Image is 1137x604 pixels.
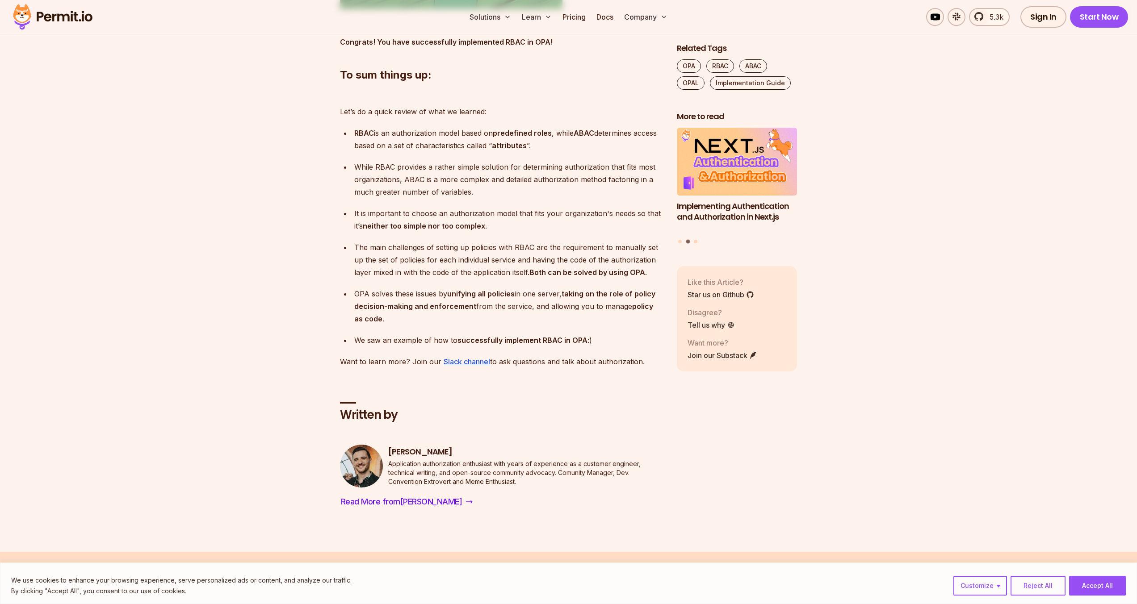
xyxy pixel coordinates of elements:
strong: RBAC [354,129,374,137]
button: Learn [518,8,555,26]
h3: Implementing Authentication and Authorization in Next.js [677,200,797,223]
h2: More to read [677,111,797,122]
li: 2 of 3 [677,128,797,234]
p: is an authorization model based on , while determines access based on a set of characteristics ca... [354,127,663,152]
a: Slack channel [444,357,490,366]
a: Docs [593,8,617,26]
strong: neither too simple nor too complex [363,221,485,230]
a: Join our Substack [688,350,757,360]
h2: Related Tags [677,43,797,54]
strong: Congrats! You have successfully implemented RBAC in OPA! [340,37,553,46]
a: Implementing Authentication and Authorization in Next.jsImplementing Authentication and Authoriza... [677,128,797,234]
button: Reject All [1011,576,1066,596]
a: Star us on Github [688,289,754,300]
div: Posts [677,128,797,245]
p: By clicking "Accept All", you consent to our use of cookies. [11,586,352,596]
button: Go to slide 1 [678,239,682,243]
button: Go to slide 3 [694,239,697,243]
img: Permit logo [9,2,96,32]
p: We use cookies to enhance your browsing experience, serve personalized ads or content, and analyz... [11,575,352,586]
p: While RBAC provides a rather simple solution for determining authorization that fits most organiz... [354,161,663,198]
img: Daniel Bass [340,445,383,487]
button: Solutions [466,8,515,26]
p: The main challenges of setting up policies with RBAC are the requirement to manually set up the s... [354,241,663,279]
p: It is important to choose an authorization model that fits your organization's needs so that it’s . [354,207,663,232]
button: Company [621,8,671,26]
h2: To sum things up: [340,32,663,82]
a: Implementation Guide [710,76,791,90]
span: 5.3k [984,12,1003,22]
h3: [PERSON_NAME] [388,446,663,458]
strong: unifying all policies [447,289,515,298]
h2: Written by [340,407,663,423]
p: Like this Article? [688,276,754,287]
button: Customize [953,576,1007,596]
a: OPAL [677,76,705,90]
p: Want more? [688,337,757,348]
strong: Both can be solved by using OPA [529,268,645,277]
a: 5.3k [969,8,1010,26]
p: Disagree? [688,307,735,317]
button: Go to slide 2 [686,239,690,243]
strong: taking on the role of policy decision-making and enforcement [354,289,655,311]
a: Start Now [1070,6,1129,28]
strong: ABAC [574,129,594,137]
img: Implementing Authentication and Authorization in Next.js [677,128,797,196]
a: ABAC [739,59,767,73]
strong: policy as code [354,302,653,323]
a: RBAC [706,59,734,73]
span: Read More from [PERSON_NAME] [341,496,462,508]
p: Application authorization enthusiast with years of experience as a customer engineer, technical w... [388,459,663,486]
p: Want to learn more? Join our ⁠ to ask questions and talk about authorization. [340,355,663,368]
strong: predefined roles [493,129,552,137]
strong: successfully implement RBAC in OPA [457,336,587,345]
p: We saw an example of how to :) [354,334,663,346]
a: Tell us why [688,319,735,330]
a: Sign In [1020,6,1066,28]
strong: attributes [492,141,527,150]
a: OPA [677,59,701,73]
a: Read More from[PERSON_NAME] [340,495,474,509]
button: Accept All [1069,576,1126,596]
p: OPA solves these issues by in one server, from the service, and allowing you to manage . [354,287,663,325]
a: Pricing [559,8,589,26]
p: Let’s do a quick review of what we learned: [340,93,663,118]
